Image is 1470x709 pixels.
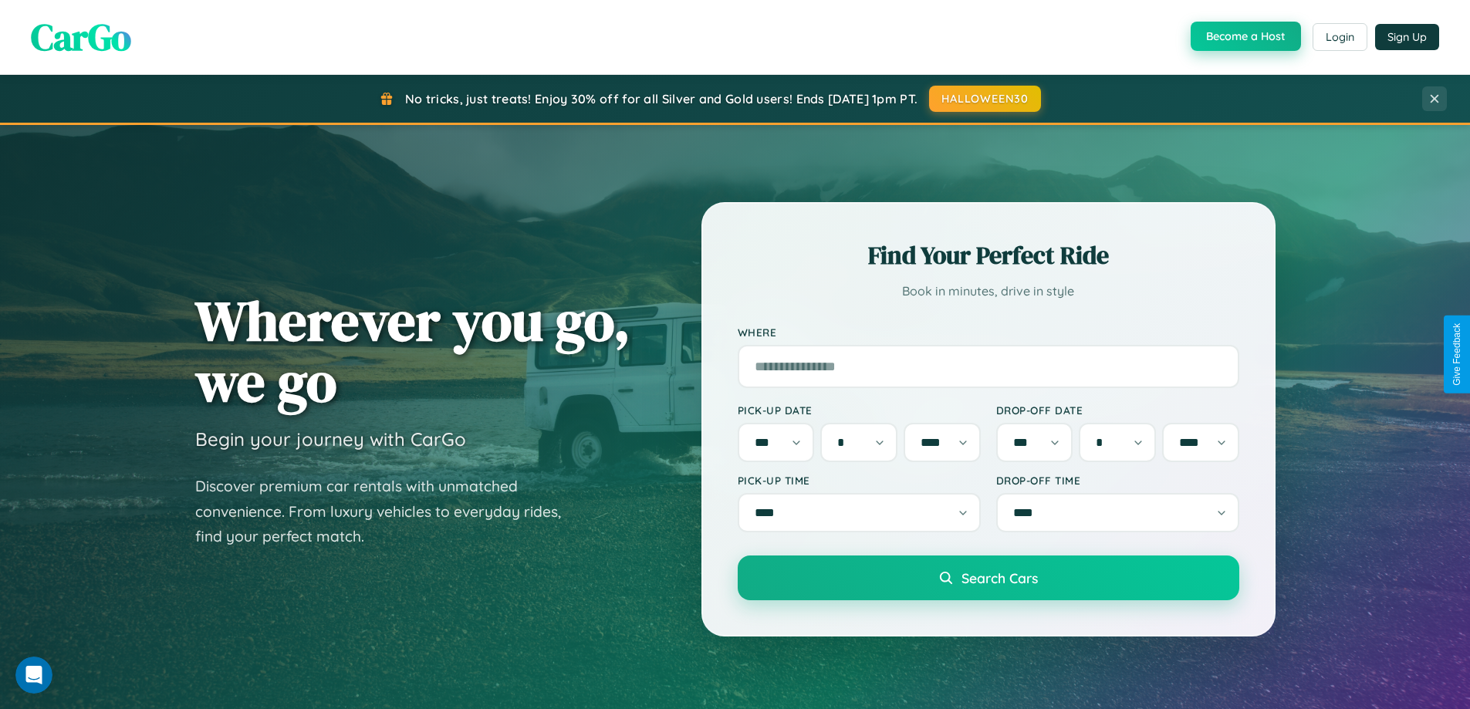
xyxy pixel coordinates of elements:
button: Sign Up [1375,24,1439,50]
label: Drop-off Time [996,474,1239,487]
h2: Find Your Perfect Ride [738,238,1239,272]
iframe: Intercom live chat [15,657,52,694]
span: No tricks, just treats! Enjoy 30% off for all Silver and Gold users! Ends [DATE] 1pm PT. [405,91,917,106]
button: Login [1313,23,1367,51]
span: CarGo [31,12,131,62]
label: Pick-up Date [738,403,981,417]
span: Search Cars [961,569,1038,586]
button: Search Cars [738,555,1239,600]
button: Become a Host [1191,22,1301,51]
button: HALLOWEEN30 [929,86,1041,112]
div: Give Feedback [1451,323,1462,386]
p: Book in minutes, drive in style [738,280,1239,302]
label: Drop-off Date [996,403,1239,417]
p: Discover premium car rentals with unmatched convenience. From luxury vehicles to everyday rides, ... [195,474,581,549]
label: Where [738,326,1239,339]
label: Pick-up Time [738,474,981,487]
h1: Wherever you go, we go [195,290,630,412]
h3: Begin your journey with CarGo [195,427,466,451]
